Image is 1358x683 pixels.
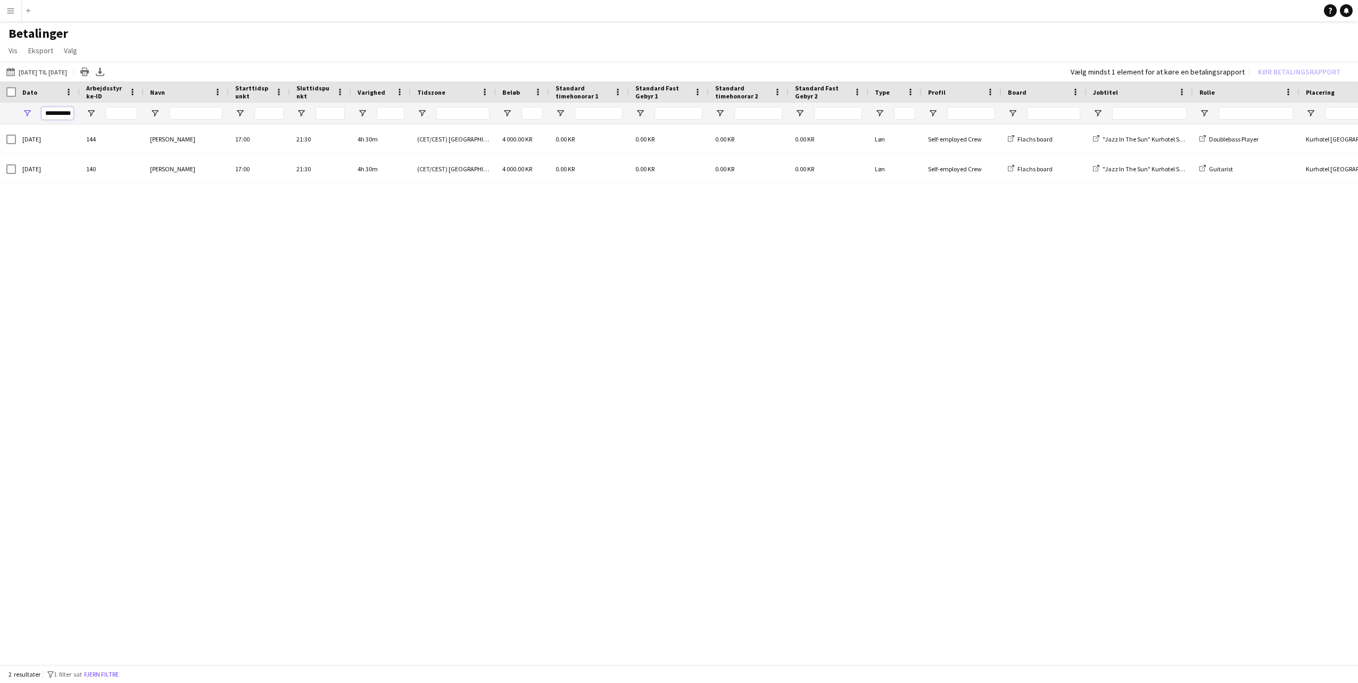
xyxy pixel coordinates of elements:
input: Profil Filter Input [947,107,995,120]
span: Tidszone [417,88,445,96]
span: Board [1008,88,1026,96]
div: Self-employed Crew [922,154,1001,184]
input: Rolle Filter Input [1219,107,1293,120]
span: Profil [928,88,946,96]
div: 0.00 KR [629,154,709,184]
div: (CET/CEST) [GEOGRAPHIC_DATA] [411,124,496,154]
input: Type Filter Input [894,107,915,120]
input: Arbejdsstyrke-ID Filter Input [105,107,137,120]
div: 0.00 KR [789,124,868,154]
input: Starttidspunkt Filter Input [254,107,284,120]
input: Beløb Filter Input [521,107,543,120]
div: 0.00 KR [789,154,868,184]
span: "Jazz In The Sun" Kurhotel Skodsborg Lobby Tunes 2025 [1103,135,1252,143]
span: 4 000.00 KR [502,135,532,143]
span: Standard Fast Gebyr 1 [635,84,690,100]
div: 144 [80,124,144,154]
input: Standard timehonorar 1 Filter Input [575,107,623,120]
span: Standard timehonorar 1 [556,84,610,100]
span: Varighed [358,88,385,96]
input: Navn Filter Input [169,107,222,120]
span: 4 000.00 KR [502,165,532,173]
span: [PERSON_NAME] [150,135,195,143]
span: Placering [1306,88,1335,96]
div: 0.00 KR [549,124,629,154]
button: Åbn Filtermenu [635,109,645,118]
span: Starttidspunkt [235,84,271,100]
input: Standard timehonorar 2 Filter Input [734,107,782,120]
button: Åbn Filtermenu [150,109,160,118]
input: Dato Filter Input [42,107,73,120]
div: Løn [868,124,922,154]
div: 0.00 KR [549,154,629,184]
div: 21:30 [290,124,351,154]
span: Beløb [502,88,520,96]
a: "Jazz In The Sun" Kurhotel Skodsborg Lobby Tunes 2025 [1093,165,1252,173]
button: Åbn Filtermenu [928,109,938,118]
div: 21:30 [290,154,351,184]
button: Åbn Filtermenu [502,109,512,118]
div: 0.00 KR [629,124,709,154]
div: 4h 30m [351,154,411,184]
span: Flachs board [1017,165,1053,173]
span: Arbejdsstyrke-ID [86,84,125,100]
button: [DATE] til [DATE] [4,65,69,78]
div: [DATE] [16,154,80,184]
app-action-btn: Eksporter XLSX [94,65,106,78]
span: Flachs board [1017,135,1053,143]
a: Flachs board [1008,135,1053,143]
span: Vis [9,46,18,55]
div: 0.00 KR [709,124,789,154]
span: Valg [64,46,77,55]
span: Rolle [1199,88,1215,96]
button: Åbn Filtermenu [22,109,32,118]
span: Eksport [28,46,53,55]
span: 1 filter sat [54,670,82,678]
button: Åbn Filtermenu [875,109,884,118]
a: Valg [60,44,81,57]
span: [PERSON_NAME] [150,165,195,173]
button: Åbn Filtermenu [86,109,96,118]
button: Åbn Filtermenu [296,109,306,118]
a: Flachs board [1008,165,1053,173]
app-action-btn: Udskriv [78,65,91,78]
button: Åbn Filtermenu [556,109,565,118]
div: [DATE] [16,124,80,154]
input: Standard Fast Gebyr 2 Filter Input [814,107,862,120]
span: "Jazz In The Sun" Kurhotel Skodsborg Lobby Tunes 2025 [1103,165,1252,173]
input: Tidszone Filter Input [436,107,490,120]
input: Jobtitel Filter Input [1112,107,1187,120]
span: Dato [22,88,37,96]
button: Fjern filtre [82,669,121,680]
span: Jobtitel [1093,88,1118,96]
div: (CET/CEST) [GEOGRAPHIC_DATA] [411,154,496,184]
input: Board Filter Input [1027,107,1080,120]
button: Åbn Filtermenu [1008,109,1017,118]
a: Vis [4,44,22,57]
span: Standard timehonorar 2 [715,84,769,100]
input: Standard Fast Gebyr 1 Filter Input [655,107,702,120]
div: 0.00 KR [709,154,789,184]
span: Sluttidspunkt [296,84,332,100]
button: Åbn Filtermenu [1093,109,1103,118]
div: Vælg mindst 1 element for at køre en betalingsrapport [1071,67,1245,77]
button: Åbn Filtermenu [417,109,427,118]
button: Åbn Filtermenu [358,109,367,118]
span: Doublebass Player [1209,135,1258,143]
button: Åbn Filtermenu [1199,109,1209,118]
a: Eksport [24,44,57,57]
span: Type [875,88,890,96]
button: Åbn Filtermenu [1306,109,1315,118]
div: 4h 30m [351,124,411,154]
input: Sluttidspunkt Filter Input [316,107,345,120]
button: Åbn Filtermenu [715,109,725,118]
a: Doublebass Player [1199,135,1258,143]
button: Åbn Filtermenu [235,109,245,118]
div: 17:00 [229,124,290,154]
span: Standard Fast Gebyr 2 [795,84,849,100]
div: 140 [80,154,144,184]
span: Guitarist [1209,165,1233,173]
a: "Jazz In The Sun" Kurhotel Skodsborg Lobby Tunes 2025 [1093,135,1252,143]
div: Løn [868,154,922,184]
a: Guitarist [1199,165,1233,173]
